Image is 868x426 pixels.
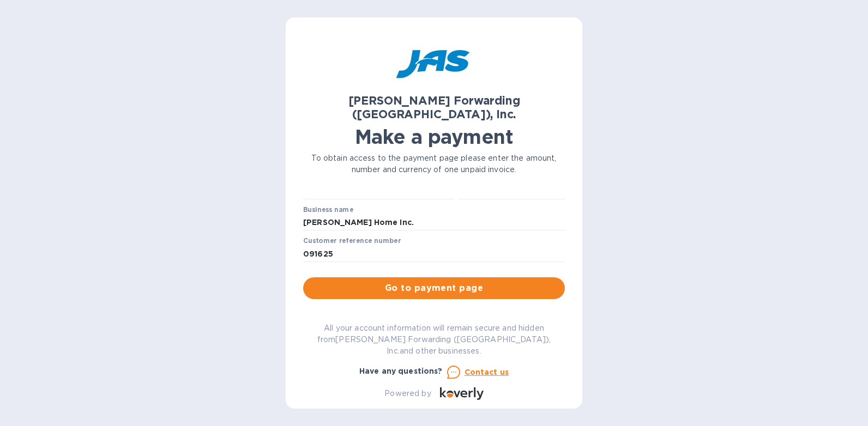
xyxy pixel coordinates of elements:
p: To obtain access to the payment page please enter the amount, number and currency of one unpaid i... [303,153,565,175]
b: Have any questions? [359,367,443,375]
p: All your account information will remain secure and hidden from [PERSON_NAME] Forwarding ([GEOGRA... [303,322,565,357]
u: Contact us [465,368,509,376]
input: Enter customer reference number [303,246,565,262]
input: Enter business name [303,215,565,231]
label: Business name [303,206,353,213]
label: Customer reference number [303,238,401,245]
h1: Make a payment [303,125,565,148]
b: [PERSON_NAME] Forwarding ([GEOGRAPHIC_DATA]), Inc. [348,94,520,121]
button: Go to payment page [303,277,565,299]
p: Powered by [384,388,431,399]
span: Go to payment page [312,282,556,295]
